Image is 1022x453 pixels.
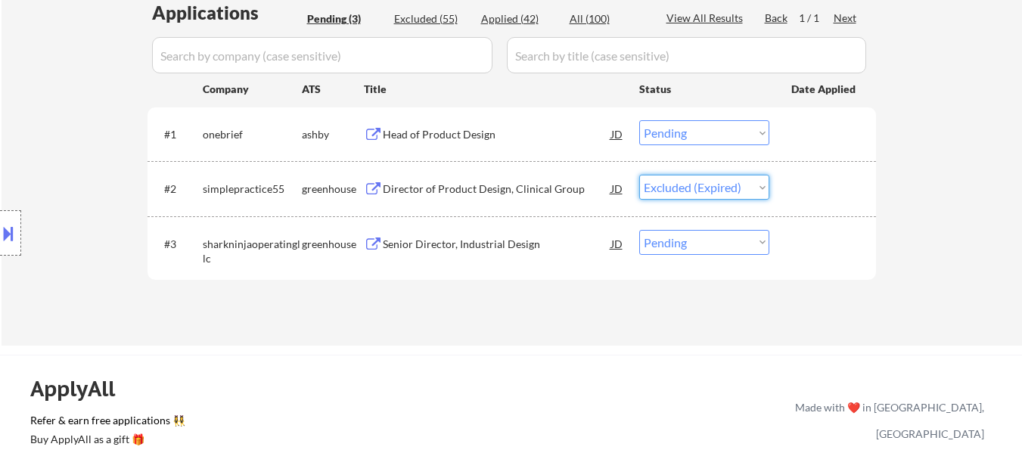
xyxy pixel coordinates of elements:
div: greenhouse [302,182,364,197]
div: JD [610,230,625,257]
div: greenhouse [302,237,364,252]
div: Back [765,11,789,26]
div: JD [610,120,625,147]
div: ApplyAll [30,376,132,402]
div: Title [364,82,625,97]
div: Head of Product Design [383,127,611,142]
div: Applied (42) [481,11,557,26]
div: View All Results [666,11,747,26]
a: Buy ApplyAll as a gift 🎁 [30,431,182,450]
div: ashby [302,127,364,142]
div: Company [203,82,302,97]
div: Next [834,11,858,26]
input: Search by title (case sensitive) [507,37,866,73]
div: Pending (3) [307,11,383,26]
div: Status [639,75,769,102]
div: Date Applied [791,82,858,97]
div: Excluded (55) [394,11,470,26]
div: Director of Product Design, Clinical Group [383,182,611,197]
div: JD [610,175,625,202]
div: Made with ❤️ in [GEOGRAPHIC_DATA], [GEOGRAPHIC_DATA] [789,394,984,447]
div: 1 / 1 [799,11,834,26]
div: Buy ApplyAll as a gift 🎁 [30,434,182,445]
div: ATS [302,82,364,97]
div: All (100) [570,11,645,26]
div: Applications [152,4,302,22]
a: Refer & earn free applications 👯‍♀️ [30,415,479,431]
input: Search by company (case sensitive) [152,37,492,73]
div: Senior Director, Industrial Design [383,237,611,252]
